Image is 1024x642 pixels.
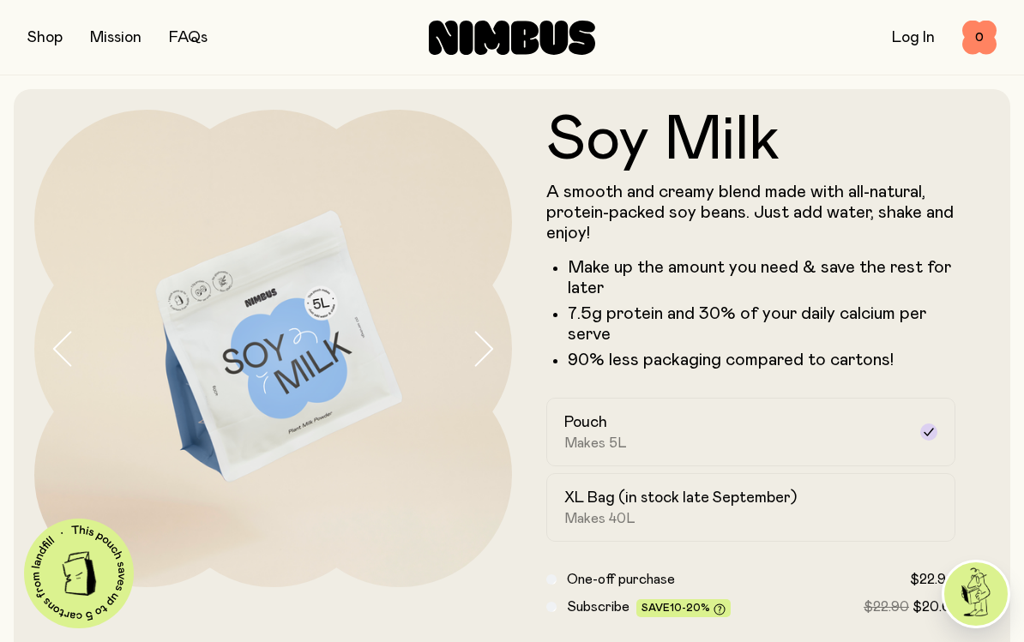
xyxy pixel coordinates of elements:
[944,562,1008,626] img: agent
[564,435,627,452] span: Makes 5L
[670,603,710,613] span: 10-20%
[567,573,675,586] span: One-off purchase
[913,600,955,614] span: $20.61
[169,30,208,45] a: FAQs
[568,303,955,345] li: 7.5g protein and 30% of your daily calcium per serve
[962,21,997,55] button: 0
[564,510,635,527] span: Makes 40L
[567,600,629,614] span: Subscribe
[568,257,955,298] li: Make up the amount you need & save the rest for later
[568,350,955,370] p: 90% less packaging compared to cartons!
[564,488,797,508] h2: XL Bag (in stock late September)
[90,30,142,45] a: Mission
[864,600,909,614] span: $22.90
[892,30,935,45] a: Log In
[564,412,607,433] h2: Pouch
[910,573,955,586] span: $22.90
[642,603,726,615] span: Save
[546,182,955,243] p: A smooth and creamy blend made with all-natural, protein-packed soy beans. Just add water, shake ...
[546,110,955,171] h1: Soy Milk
